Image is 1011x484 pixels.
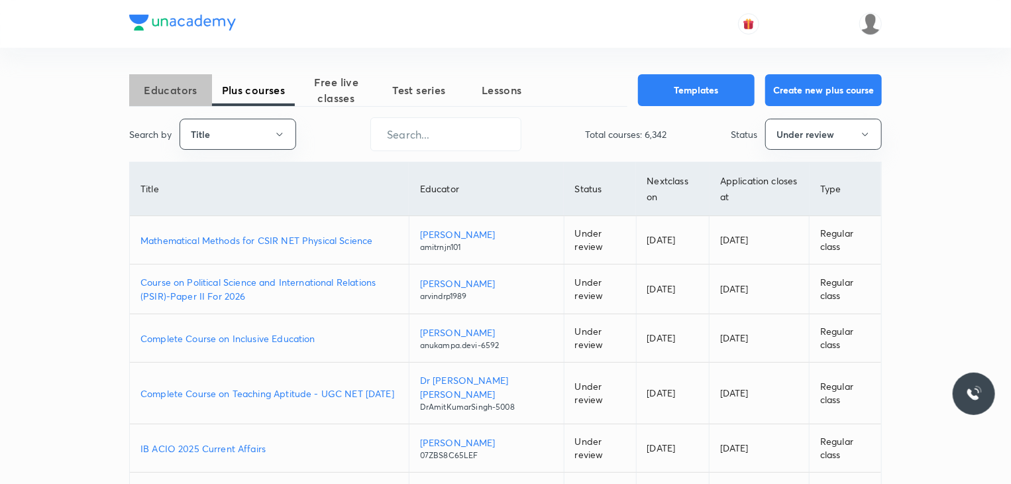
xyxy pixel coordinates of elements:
[420,227,553,253] a: [PERSON_NAME]amitrnjn101
[371,117,521,151] input: Search...
[378,82,460,98] span: Test series
[212,82,295,98] span: Plus courses
[420,450,553,461] p: 07ZBS8C65LEF
[738,13,759,34] button: avatar
[420,276,553,302] a: [PERSON_NAME]arvindrp1989
[140,332,398,345] a: Complete Course on Inclusive Education
[636,424,709,473] td: [DATE]
[810,265,881,314] td: Regular class
[420,373,553,413] a: Dr [PERSON_NAME] [PERSON_NAME]DrAmitKumarSingh-5008
[710,162,810,216] th: Application closes at
[636,265,709,314] td: [DATE]
[810,424,881,473] td: Regular class
[710,216,810,265] td: [DATE]
[420,339,553,351] p: anukampa.devi-6592
[129,127,172,141] p: Search by
[810,216,881,265] td: Regular class
[586,127,667,141] p: Total courses: 6,342
[420,326,553,339] p: [PERSON_NAME]
[710,363,810,424] td: [DATE]
[638,74,755,106] button: Templates
[859,13,882,35] img: Athira
[810,162,881,216] th: Type
[743,18,755,30] img: avatar
[810,363,881,424] td: Regular class
[420,326,553,351] a: [PERSON_NAME]anukampa.devi-6592
[129,15,236,34] a: Company Logo
[710,265,810,314] td: [DATE]
[420,276,553,290] p: [PERSON_NAME]
[810,314,881,363] td: Regular class
[966,386,982,402] img: ttu
[636,363,709,424] td: [DATE]
[765,74,882,106] button: Create new plus course
[636,314,709,363] td: [DATE]
[564,424,636,473] td: Under review
[564,314,636,363] td: Under review
[140,275,398,303] a: Course on Political Science and International Relations (PSIR)-Paper II For 2026
[564,216,636,265] td: Under review
[564,265,636,314] td: Under review
[420,401,553,413] p: DrAmitKumarSingh-5008
[564,162,636,216] th: Status
[140,233,398,247] a: Mathematical Methods for CSIR NET Physical Science
[710,424,810,473] td: [DATE]
[765,119,882,150] button: Under review
[140,387,398,400] a: Complete Course on Teaching Aptitude - UGC NET [DATE]
[420,436,553,450] p: [PERSON_NAME]
[420,436,553,461] a: [PERSON_NAME]07ZBS8C65LEF
[460,82,543,98] span: Lessons
[420,373,553,401] p: Dr [PERSON_NAME] [PERSON_NAME]
[129,82,212,98] span: Educators
[180,119,296,150] button: Title
[409,162,564,216] th: Educator
[130,162,409,216] th: Title
[710,314,810,363] td: [DATE]
[731,127,757,141] p: Status
[295,74,378,106] span: Free live classes
[129,15,236,30] img: Company Logo
[636,216,709,265] td: [DATE]
[140,442,398,455] a: IB ACIO 2025 Current Affairs
[420,290,553,302] p: arvindrp1989
[564,363,636,424] td: Under review
[420,227,553,241] p: [PERSON_NAME]
[420,241,553,253] p: amitrnjn101
[636,162,709,216] th: Next class on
